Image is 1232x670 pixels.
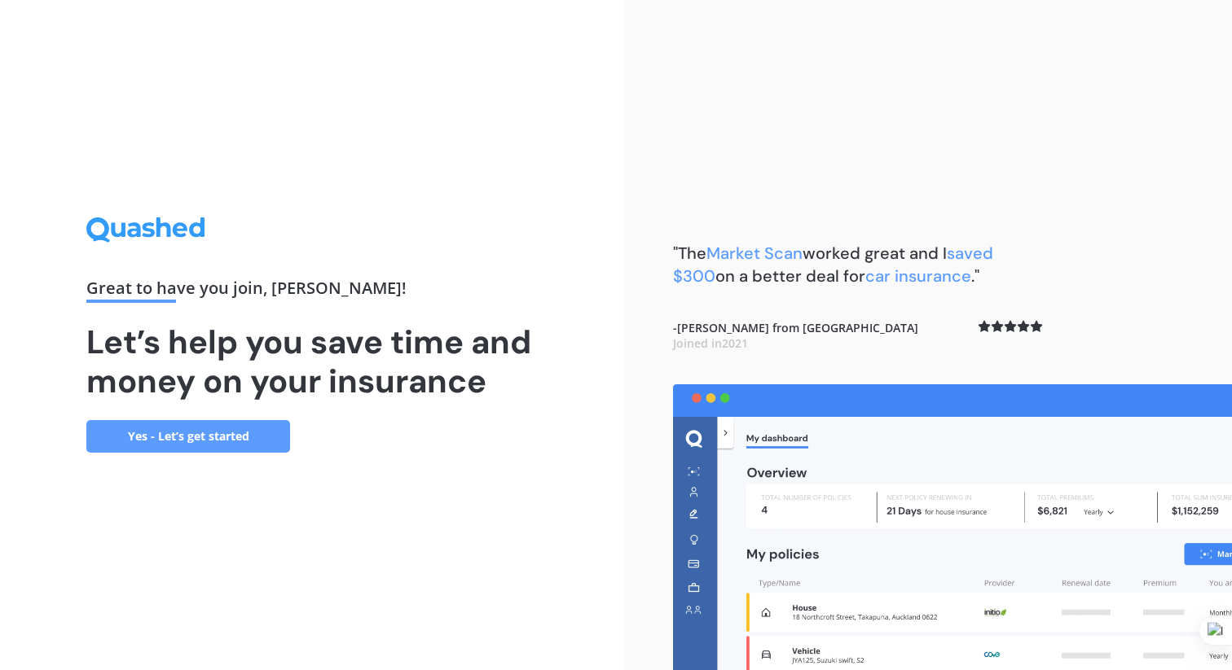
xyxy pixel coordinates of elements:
span: saved $300 [673,243,993,287]
b: - [PERSON_NAME] from [GEOGRAPHIC_DATA] [673,320,918,352]
b: "The worked great and I on a better deal for ." [673,243,993,287]
div: Great to have you join , [PERSON_NAME] ! [86,280,538,303]
h1: Let’s help you save time and money on your insurance [86,322,538,401]
span: car insurance [865,265,971,287]
a: Yes - Let’s get started [86,420,290,453]
span: Joined in 2021 [673,335,748,351]
span: Market Scan [706,243,803,264]
img: dashboard.webp [673,384,1232,670]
